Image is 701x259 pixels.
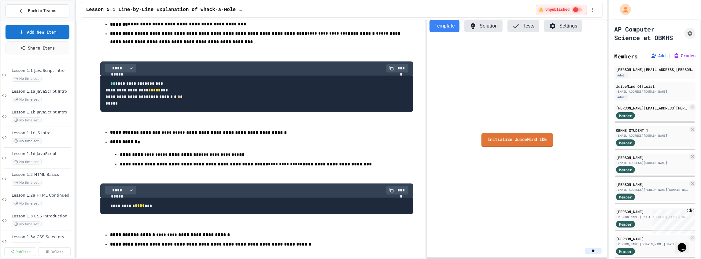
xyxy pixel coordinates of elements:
[28,8,56,14] span: Back to Teams
[2,2,42,39] div: Chat with us now!Close
[536,5,587,15] div: ⚠️ Students cannot see this content! Click the toggle to publish it and make it visible to your c...
[616,182,688,187] div: [PERSON_NAME]
[430,20,459,32] button: Template
[6,41,69,54] a: Share Items
[616,67,694,72] div: [PERSON_NAME][EMAIL_ADDRESS][PERSON_NAME][DOMAIN_NAME]
[616,236,688,242] div: [PERSON_NAME]
[12,76,42,82] span: No time set
[616,89,694,94] div: [EMAIL_ADDRESS][DOMAIN_NAME]
[544,20,582,32] button: Settings
[614,25,682,42] h1: AP Computer Science at OBMHS
[12,193,73,198] span: Lesson 1.2a HTML Continued
[464,20,503,32] button: Solution
[616,133,688,138] div: [EMAIL_ADDRESS][DOMAIN_NAME]
[86,6,243,13] span: Lesson 5.1 Line-by-Line Explanation of Whack-a-Mole Video Game
[12,180,42,186] span: No time set
[616,187,688,192] div: [EMAIL_ADDRESS][PERSON_NAME][DOMAIN_NAME]
[616,128,688,133] div: OBMHS_STUDENT 1
[12,138,42,144] span: No time set
[4,247,36,256] a: Publish
[614,2,633,17] div: My Account
[12,97,42,102] span: No time set
[616,83,694,89] div: JuiceMind Official
[616,242,688,246] div: [PERSON_NAME][DOMAIN_NAME][EMAIL_ADDRESS][PERSON_NAME][DOMAIN_NAME]
[616,155,688,160] div: [PERSON_NAME]
[616,105,688,111] div: [PERSON_NAME][EMAIL_ADDRESS][PERSON_NAME][DOMAIN_NAME]
[12,159,42,165] span: No time set
[12,131,73,136] span: Lesson 1.1c JS Intro
[668,52,671,59] span: |
[619,140,632,146] span: Member
[619,194,632,200] span: Member
[12,151,73,157] span: Lesson 1.1d JavaScript
[614,52,638,61] h2: Members
[481,133,553,147] a: Initialize JuiceMind IDE
[12,221,42,227] span: No time set
[619,113,632,118] span: Member
[619,221,632,227] span: Member
[675,235,695,253] iframe: chat widget
[616,215,688,219] div: [PERSON_NAME][EMAIL_ADDRESS][PERSON_NAME][DOMAIN_NAME]
[616,161,688,165] div: [EMAIL_ADDRESS][DOMAIN_NAME]
[616,94,628,100] div: Admin
[619,167,632,172] span: Member
[12,172,73,177] span: Lesson 1.2 HTML Basics
[39,247,70,256] a: Delete
[650,208,695,234] iframe: chat widget
[651,53,666,59] button: Add
[507,20,539,32] button: Tests
[12,110,73,115] span: Lesson 1.1b JavaScript Intro
[12,235,73,240] span: Lesson 1.3a CSS Selectors
[6,4,69,17] button: Back to Teams
[684,28,695,39] button: Assignment Settings
[12,214,73,219] span: Lesson 1.3 CSS Introduction
[12,201,42,206] span: No time set
[673,53,695,59] button: Grades
[12,68,73,73] span: Lesson 1.1 JavaScript Intro
[12,89,73,94] span: Lesson 1.1a JavaScript Intro
[616,209,688,214] div: [PERSON_NAME]
[12,117,42,123] span: No time set
[539,7,570,12] span: ⚠️ Unpublished
[616,73,628,78] div: Admin
[12,242,42,248] span: No time set
[6,25,69,39] a: Add New Item
[619,249,632,254] span: Member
